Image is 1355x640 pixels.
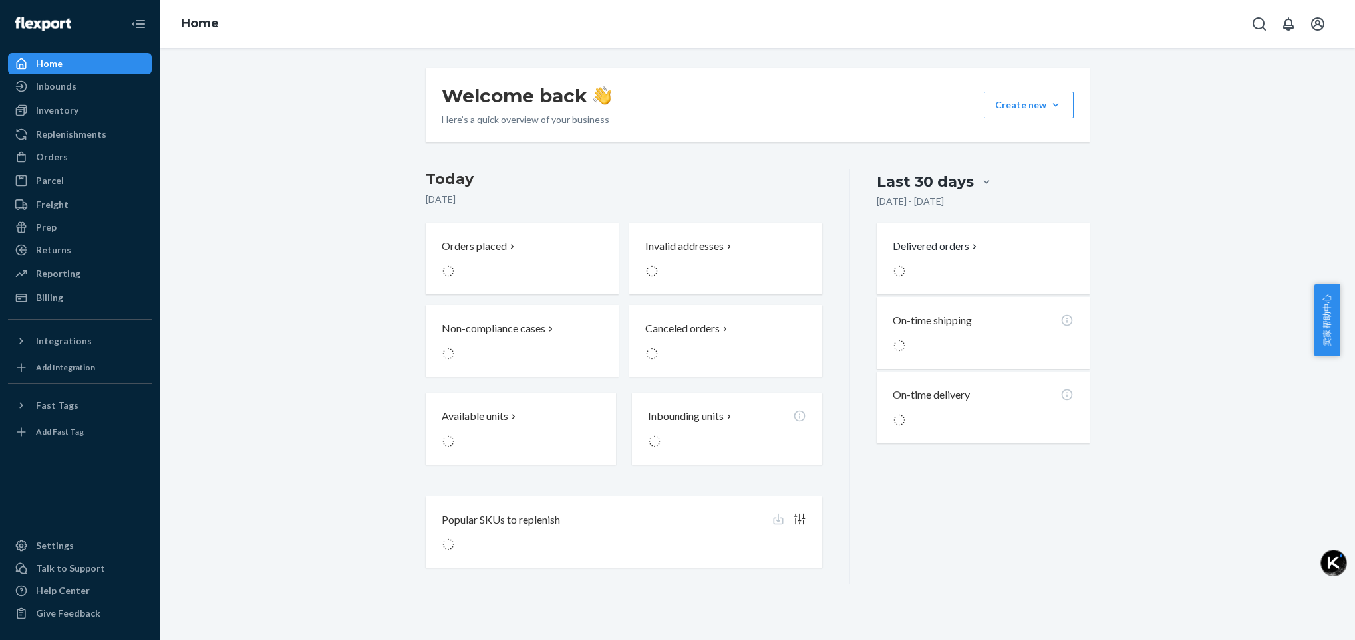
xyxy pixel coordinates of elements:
button: Close Navigation [125,11,152,37]
p: Invalid addresses [645,239,724,254]
a: Inbounds [8,76,152,97]
img: hand-wave emoji [593,86,611,105]
div: Settings [36,539,74,552]
a: Parcel [8,170,152,191]
a: Add Integration [8,357,152,378]
p: Here’s a quick overview of your business [442,113,611,126]
button: Open notifications [1275,11,1302,37]
a: Billing [8,287,152,308]
div: Add Integration [36,362,95,373]
div: Inventory [36,104,78,117]
button: Delivered orders [893,239,980,254]
div: Add Fast Tag [36,426,84,437]
div: Help Center [36,584,90,597]
div: Home [36,57,63,70]
p: Popular SKUs to replenish [442,512,560,528]
a: Add Fast Tag [8,421,152,443]
button: Open account menu [1304,11,1331,37]
div: Inbounds [36,80,76,93]
a: Reporting [8,263,152,284]
button: Canceled orders [629,305,822,377]
button: Open Search Box [1246,11,1273,37]
p: On-time delivery [893,387,970,403]
button: Give Feedback [8,603,152,624]
div: Orders [36,150,68,163]
p: Non-compliance cases [442,321,545,336]
div: Freight [36,198,69,211]
a: Prep [8,217,152,238]
button: Create new [984,92,1074,118]
button: Orders placed [426,223,619,294]
div: Returns [36,243,71,257]
div: Replenishments [36,128,106,141]
ol: breadcrumbs [170,5,229,43]
p: Inbounding units [648,409,724,424]
a: Inventory [8,100,152,121]
button: 卖家帮助中心 [1314,284,1340,356]
h3: Today [426,169,823,190]
button: Available units [426,393,616,465]
button: Invalid addresses [629,223,822,294]
p: Available units [442,409,508,424]
div: Billing [36,291,63,304]
div: Fast Tags [36,399,78,412]
h1: Welcome back [442,84,611,108]
div: Prep [36,221,57,234]
div: Give Feedback [36,607,100,620]
p: Canceled orders [645,321,720,336]
a: Orders [8,146,152,167]
p: [DATE] [426,193,823,206]
a: Help Center [8,580,152,601]
p: [DATE] - [DATE] [877,195,944,208]
p: Orders placed [442,239,507,254]
div: Last 30 days [877,171,974,192]
a: Replenishments [8,124,152,145]
img: Flexport logo [15,17,71,31]
button: Inbounding units [632,393,822,465]
a: Freight [8,194,152,215]
div: Integrations [36,334,92,348]
button: Non-compliance cases [426,305,619,377]
a: Talk to Support [8,558,152,579]
div: Reporting [36,267,80,280]
button: Integrations [8,330,152,352]
div: Talk to Support [36,562,105,575]
a: Home [8,53,152,74]
div: Parcel [36,174,64,187]
a: Returns [8,239,152,261]
a: Home [181,16,219,31]
button: Fast Tags [8,395,152,416]
a: Settings [8,535,152,556]
p: On-time shipping [893,313,972,328]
